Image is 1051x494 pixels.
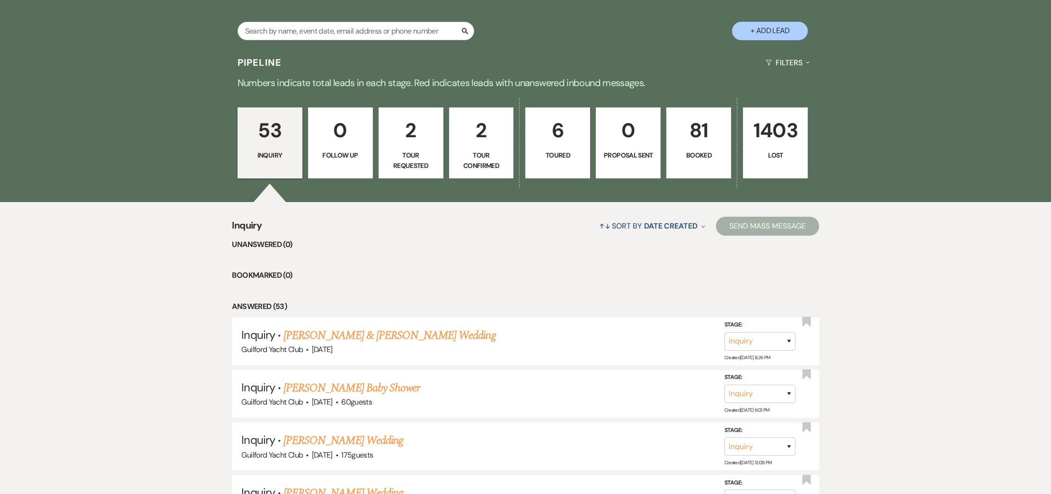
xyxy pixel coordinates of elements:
[762,50,813,75] button: Filters
[232,300,819,313] li: Answered (53)
[525,107,590,178] a: 6Toured
[749,150,802,160] p: Lost
[314,115,367,146] p: 0
[599,221,610,231] span: ↑↓
[314,150,367,160] p: Follow Up
[724,407,769,413] span: Created: [DATE] 6:01 PM
[341,397,372,407] span: 60 guests
[385,115,437,146] p: 2
[283,379,420,397] a: [PERSON_NAME] Baby Shower
[312,344,333,354] span: [DATE]
[724,372,795,383] label: Stage:
[743,107,808,178] a: 1403Lost
[531,150,584,160] p: Toured
[724,425,795,435] label: Stage:
[716,217,819,236] button: Send Mass Message
[531,115,584,146] p: 6
[232,218,262,238] span: Inquiry
[238,107,302,178] a: 53Inquiry
[644,221,698,231] span: Date Created
[666,107,731,178] a: 81Booked
[341,450,373,460] span: 175 guests
[241,327,274,342] span: Inquiry
[283,327,495,344] a: [PERSON_NAME] & [PERSON_NAME] Wedding
[455,115,508,146] p: 2
[449,107,514,178] a: 2Tour Confirmed
[724,354,770,361] span: Created: [DATE] 8:26 PM
[385,150,437,171] p: Tour Requested
[596,107,661,178] a: 0Proposal Sent
[312,450,333,460] span: [DATE]
[241,450,303,460] span: Guilford Yacht Club
[732,22,808,40] button: + Add Lead
[724,459,772,466] span: Created: [DATE] 12:09 PM
[238,56,282,69] h3: Pipeline
[455,150,508,171] p: Tour Confirmed
[232,238,819,251] li: Unanswered (0)
[602,115,654,146] p: 0
[672,115,725,146] p: 81
[595,213,709,238] button: Sort By Date Created
[379,107,443,178] a: 2Tour Requested
[244,115,296,146] p: 53
[308,107,373,178] a: 0Follow Up
[232,269,819,282] li: Bookmarked (0)
[241,432,274,447] span: Inquiry
[312,397,333,407] span: [DATE]
[283,432,403,449] a: [PERSON_NAME] Wedding
[602,150,654,160] p: Proposal Sent
[244,150,296,160] p: Inquiry
[241,380,274,395] span: Inquiry
[749,115,802,146] p: 1403
[185,75,866,90] p: Numbers indicate total leads in each stage. Red indicates leads with unanswered inbound messages.
[724,320,795,330] label: Stage:
[241,397,303,407] span: Guilford Yacht Club
[238,22,474,40] input: Search by name, event date, email address or phone number
[672,150,725,160] p: Booked
[241,344,303,354] span: Guilford Yacht Club
[724,478,795,488] label: Stage:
